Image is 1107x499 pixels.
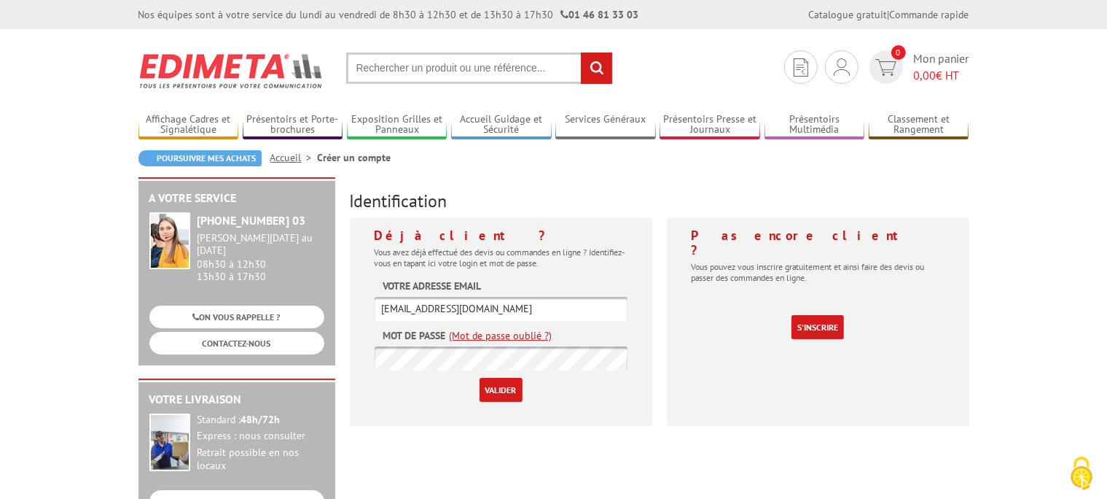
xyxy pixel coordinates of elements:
img: devis rapide [834,58,850,76]
a: Accueil Guidage et Sécurité [451,113,552,137]
img: widget-livraison.jpg [149,414,190,471]
h4: Pas encore client ? [692,228,944,258]
h2: Votre livraison [149,393,324,406]
h4: Déjà client ? [375,228,627,243]
img: Cookies (fenêtre modale) [1063,455,1100,492]
label: Mot de passe [383,328,446,343]
a: CONTACTEZ-NOUS [149,332,324,355]
a: Services Généraux [555,113,656,137]
img: widget-service.jpg [149,212,190,269]
div: 08h30 à 12h30 13h30 à 17h30 [197,232,324,282]
label: Votre adresse email [383,279,482,293]
a: Présentoirs Presse et Journaux [660,113,760,137]
strong: 01 46 81 33 03 [561,8,639,21]
span: 0,00 [914,68,936,82]
button: Cookies (fenêtre modale) [1056,449,1107,499]
input: Valider [480,378,523,402]
div: Standard : [197,414,324,427]
h2: A votre service [149,192,324,205]
a: S'inscrire [791,315,844,339]
a: devis rapide 0 Mon panier 0,00€ HT [866,50,969,84]
h3: Identification [350,192,969,211]
img: devis rapide [794,58,808,77]
a: Commande rapide [890,8,969,21]
input: Rechercher un produit ou une référence... [346,53,613,84]
a: Présentoirs Multimédia [764,113,865,137]
a: Présentoirs et Porte-brochures [243,113,343,137]
img: devis rapide [875,59,896,76]
strong: [PHONE_NUMBER] 03 [197,213,306,228]
div: [PERSON_NAME][DATE] au [DATE] [197,232,324,257]
a: Catalogue gratuit [809,8,888,21]
input: rechercher [581,53,612,84]
div: | [809,7,969,22]
a: (Mot de passe oublié ?) [450,328,552,343]
a: Poursuivre mes achats [138,150,262,166]
a: Accueil [270,151,318,164]
a: Classement et Rangement [869,113,969,137]
div: Express : nous consulter [197,430,324,443]
p: Vous pouvez vous inscrire gratuitement et ainsi faire des devis ou passer des commandes en ligne. [692,261,944,283]
p: Vous avez déjà effectué des devis ou commandes en ligne ? Identifiez-vous en tapant ici votre log... [375,247,627,268]
div: Nos équipes sont à votre service du lundi au vendredi de 8h30 à 12h30 et de 13h30 à 17h30 [138,7,639,22]
li: Créer un compte [318,150,391,165]
div: Retrait possible en nos locaux [197,446,324,473]
a: Affichage Cadres et Signalétique [138,113,239,137]
span: € HT [914,67,969,84]
img: Edimeta [138,44,324,98]
span: Mon panier [914,50,969,84]
a: Exposition Grilles et Panneaux [347,113,447,137]
span: 0 [891,45,906,60]
a: ON VOUS RAPPELLE ? [149,306,324,328]
strong: 48h/72h [241,413,281,426]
